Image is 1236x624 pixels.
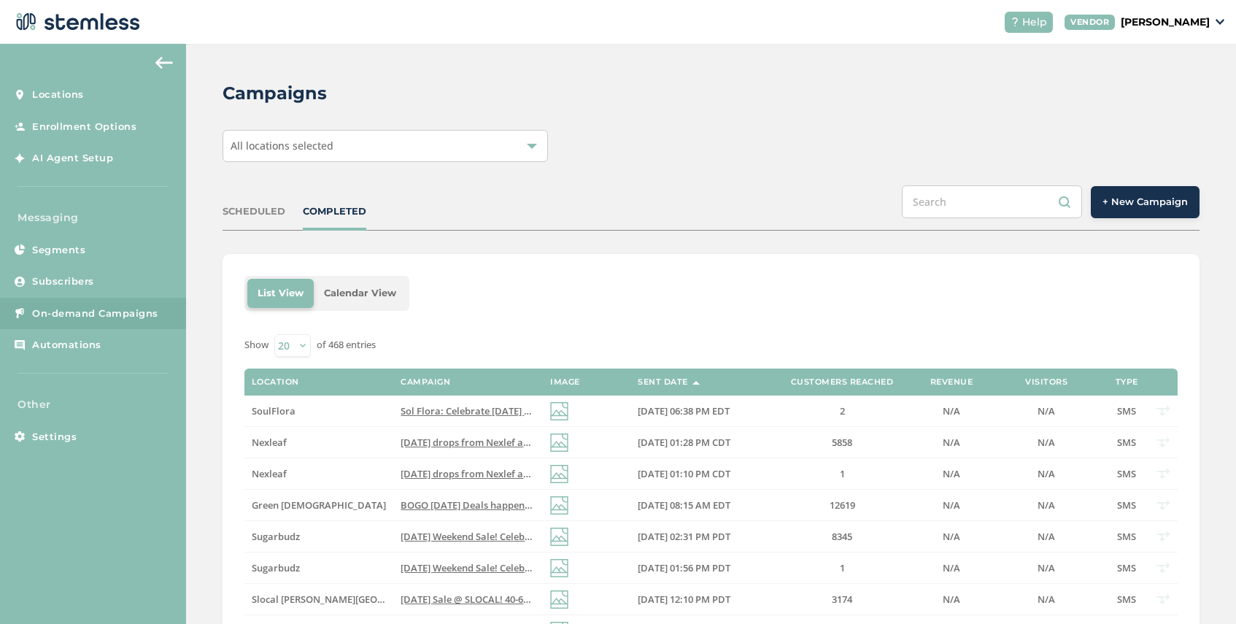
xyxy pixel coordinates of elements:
[832,593,852,606] span: 3174
[32,307,158,321] span: On-demand Campaigns
[943,530,960,543] span: N/A
[252,436,287,449] span: Nexleaf
[1112,499,1141,512] label: SMS
[995,593,1097,606] label: N/A
[401,593,1080,606] span: [DATE] Sale @ SLOCAL! 40-65% off everything 8/28-9/1. Only at our [PERSON_NAME][GEOGRAPHIC_DATA] ...
[252,377,299,387] label: Location
[550,559,568,577] img: icon-img-d887fa0c.svg
[638,530,730,543] span: [DATE] 02:31 PM PDT
[1117,530,1136,543] span: SMS
[943,467,960,480] span: N/A
[1022,15,1047,30] span: Help
[1011,18,1019,26] img: icon-help-white-03924b79.svg
[840,561,845,574] span: 1
[1038,530,1055,543] span: N/A
[943,436,960,449] span: N/A
[550,465,568,483] img: icon-img-d887fa0c.svg
[1117,593,1136,606] span: SMS
[692,381,700,385] img: icon-sort-1e1d7615.svg
[995,405,1097,417] label: N/A
[1117,404,1136,417] span: SMS
[1112,593,1141,606] label: SMS
[776,468,908,480] label: 1
[32,120,136,134] span: Enrollment Options
[776,499,908,512] label: 12619
[401,467,783,480] span: [DATE] drops from Nexlef and Live Source! Tap link for more info Reply END to cancel
[401,498,1119,512] span: BOGO [DATE] Deals happening all weekend long at [DEMOGRAPHIC_DATA]! Plus come visit [DATE] for 30...
[550,496,568,515] img: icon-img-d887fa0c.svg
[638,436,730,449] span: [DATE] 01:28 PM CDT
[550,377,580,387] label: Image
[1038,498,1055,512] span: N/A
[252,498,386,512] span: Green [DEMOGRAPHIC_DATA]
[832,436,852,449] span: 5858
[252,468,387,480] label: Nexleaf
[401,561,961,574] span: [DATE] Weekend Sale! Celebrate the long weekend with unbeatable deals at Sugar B’s! Order now bel...
[401,468,536,480] label: Labor Day drops from Nexlef and Live Source! Tap link for more info Reply END to cancel
[995,531,1097,543] label: N/A
[943,498,960,512] span: N/A
[922,405,981,417] label: N/A
[638,561,730,574] span: [DATE] 01:56 PM PDT
[1091,186,1200,218] button: + New Campaign
[943,404,960,417] span: N/A
[776,531,908,543] label: 8345
[638,593,762,606] label: 08/29/2025 12:10 PM PDT
[1117,498,1136,512] span: SMS
[1116,377,1138,387] label: Type
[922,436,981,449] label: N/A
[638,468,762,480] label: 08/30/2025 01:10 PM CDT
[1121,15,1210,30] p: [PERSON_NAME]
[32,243,85,258] span: Segments
[550,434,568,452] img: icon-img-d887fa0c.svg
[922,562,981,574] label: N/A
[401,530,961,543] span: [DATE] Weekend Sale! Celebrate the long weekend with unbeatable deals at Sugar B’s! Order now bel...
[401,593,536,606] label: Labor Day Sale @ SLOCAL! 40-65% off everything 8/28-9/1. Only at our Grover Beach store. Order on...
[638,562,762,574] label: 08/29/2025 01:56 PM PDT
[1065,15,1115,30] div: VENDOR
[252,530,300,543] span: Sugarbudz
[401,436,536,449] label: Labor Day drops from Nexlef and Live Source! Tap link for more info Reply END to cancel
[401,531,536,543] label: Labor Day Weekend Sale! Celebrate the long weekend with unbeatable deals at Sugar B’s! Order now ...
[252,499,387,512] label: Green Buddha
[155,57,173,69] img: icon-arrow-back-accent-c549486e.svg
[1038,593,1055,606] span: N/A
[303,204,366,219] div: COMPLETED
[840,404,845,417] span: 2
[401,405,536,417] label: Sol Flora: Celebrate Labor Day w/ 30% OFF or more storewide Mon 9/1 ONLY! Pre-orders start 9pm to...
[638,467,730,480] span: [DATE] 01:10 PM CDT
[840,467,845,480] span: 1
[776,436,908,449] label: 5858
[252,405,387,417] label: SoulFlora
[247,279,314,308] li: List View
[1117,467,1136,480] span: SMS
[1112,468,1141,480] label: SMS
[995,468,1097,480] label: N/A
[314,279,406,308] li: Calendar View
[550,528,568,546] img: icon-img-d887fa0c.svg
[252,404,296,417] span: SoulFlora
[1112,405,1141,417] label: SMS
[401,562,536,574] label: Labor Day Weekend Sale! Celebrate the long weekend with unbeatable deals at Sugar B’s! Order now ...
[832,530,852,543] span: 8345
[32,88,84,102] span: Locations
[638,499,762,512] label: 08/30/2025 08:15 AM EDT
[32,430,77,444] span: Settings
[12,7,140,36] img: logo-dark-0685b13c.svg
[1216,19,1224,25] img: icon_down-arrow-small-66adaf34.svg
[32,338,101,353] span: Automations
[1038,467,1055,480] span: N/A
[1112,436,1141,449] label: SMS
[252,593,387,606] label: Slocal Root - Grover Beach
[943,593,960,606] span: N/A
[638,404,730,417] span: [DATE] 06:38 PM EDT
[638,498,730,512] span: [DATE] 08:15 AM EDT
[1038,436,1055,449] span: N/A
[638,531,762,543] label: 08/29/2025 02:31 PM PDT
[776,593,908,606] label: 3174
[252,436,387,449] label: Nexleaf
[930,377,973,387] label: Revenue
[943,561,960,574] span: N/A
[638,405,762,417] label: 08/31/2025 06:38 PM EDT
[1117,436,1136,449] span: SMS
